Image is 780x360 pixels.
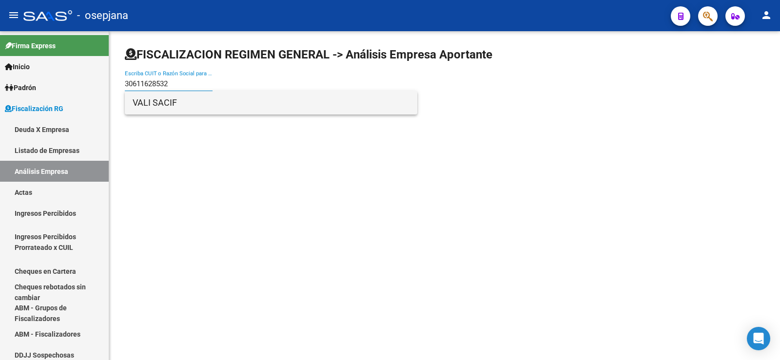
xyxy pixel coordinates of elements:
span: Fiscalización RG [5,103,63,114]
span: - osepjana [77,5,128,26]
span: VALI SACIF [133,91,409,114]
span: Inicio [5,61,30,72]
mat-icon: person [760,9,772,21]
mat-icon: menu [8,9,19,21]
h1: FISCALIZACION REGIMEN GENERAL -> Análisis Empresa Aportante [125,47,492,62]
span: Padrón [5,82,36,93]
span: Firma Express [5,40,56,51]
div: Open Intercom Messenger [747,327,770,350]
